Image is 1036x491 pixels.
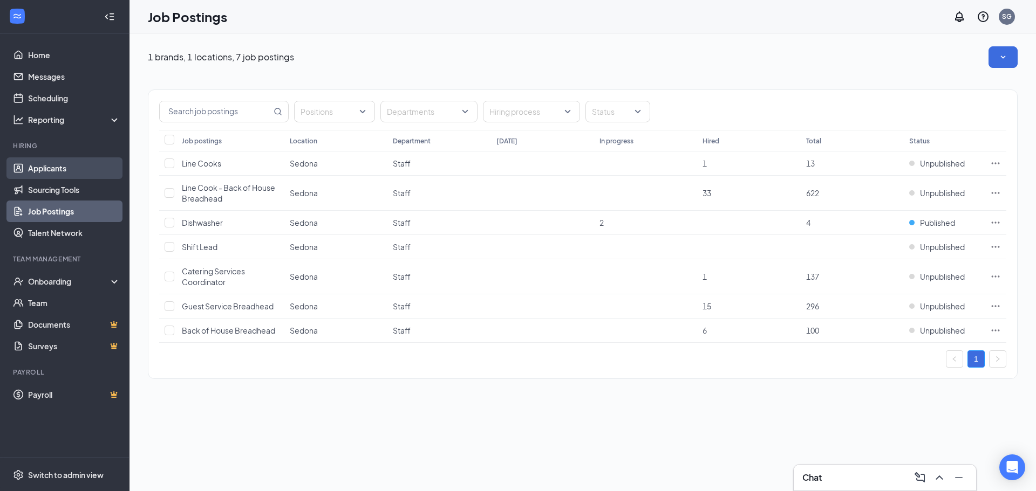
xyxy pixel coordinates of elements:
div: Department [393,136,431,146]
button: right [989,350,1006,368]
button: left [946,350,963,368]
span: Unpublished [920,325,965,336]
a: 1 [968,351,984,367]
div: Reporting [28,114,121,125]
span: Line Cook - Back of House Breadhead [182,183,275,203]
span: Sedona [290,326,318,335]
span: right [994,356,1001,362]
a: SurveysCrown [28,335,120,357]
svg: Collapse [104,11,115,22]
li: Next Page [989,350,1006,368]
span: Staff [393,272,411,281]
svg: UserCheck [13,276,24,287]
span: 296 [806,301,819,311]
span: 100 [806,326,819,335]
td: Staff [387,235,490,259]
a: Scheduling [28,87,120,109]
span: 4 [806,218,810,227]
svg: ChevronUp [933,471,946,484]
td: Sedona [284,176,387,211]
span: Staff [393,158,411,168]
button: ComposeMessage [911,469,929,486]
svg: Ellipses [990,158,1001,169]
span: Line Cooks [182,158,221,168]
span: 137 [806,272,819,281]
svg: Minimize [952,471,965,484]
span: Unpublished [920,158,965,169]
a: Job Postings [28,200,120,222]
span: Staff [393,188,411,198]
button: Minimize [950,469,967,486]
div: Payroll [13,368,118,377]
svg: Settings [13,469,24,480]
td: Staff [387,319,490,343]
span: 15 [703,301,711,311]
span: Staff [393,242,411,252]
span: Shift Lead [182,242,217,252]
div: Hiring [13,141,118,150]
th: Hired [697,130,800,151]
span: Catering Services Coordinator [182,266,245,287]
span: 6 [703,326,707,335]
th: Status [904,130,985,151]
svg: Ellipses [990,188,1001,198]
span: Unpublished [920,241,965,252]
span: 13 [806,158,815,168]
td: Sedona [284,319,387,343]
td: Sedona [284,211,387,235]
div: Team Management [13,254,118,264]
span: Sedona [290,188,318,198]
td: Staff [387,211,490,235]
div: Onboarding [28,276,111,287]
svg: WorkstreamLogo [12,11,23,22]
a: Talent Network [28,222,120,244]
a: Messages [28,66,120,87]
span: Sedona [290,301,318,311]
p: 1 brands, 1 locations, 7 job postings [148,51,294,63]
span: Unpublished [920,271,965,282]
span: Back of House Breadhead [182,326,275,335]
span: Sedona [290,242,318,252]
div: Switch to admin view [28,469,104,480]
th: Total [801,130,904,151]
td: Sedona [284,151,387,176]
td: Staff [387,176,490,211]
span: 1 [703,158,707,168]
a: Home [28,44,120,66]
svg: Ellipses [990,325,1001,336]
svg: QuestionInfo [977,10,990,23]
span: 1 [703,272,707,281]
button: ChevronUp [931,469,948,486]
li: 1 [967,350,985,368]
span: Sedona [290,272,318,281]
a: PayrollCrown [28,384,120,405]
th: In progress [594,130,697,151]
span: Sedona [290,218,318,227]
a: DocumentsCrown [28,314,120,335]
svg: Ellipses [990,301,1001,312]
span: Staff [393,218,411,227]
td: Staff [387,151,490,176]
span: Dishwasher [182,218,223,227]
span: 33 [703,188,711,198]
span: Unpublished [920,188,965,198]
th: [DATE] [491,130,594,151]
button: SmallChevronDown [989,46,1018,68]
div: SG [1002,12,1012,21]
span: Sedona [290,158,318,168]
svg: Ellipses [990,271,1001,282]
td: Staff [387,259,490,294]
svg: MagnifyingGlass [274,107,282,116]
span: Guest Service Breadhead [182,301,274,311]
h3: Chat [802,472,822,483]
span: Unpublished [920,301,965,312]
td: Sedona [284,235,387,259]
a: Team [28,292,120,314]
svg: Ellipses [990,241,1001,252]
a: Sourcing Tools [28,179,120,200]
td: Sedona [284,294,387,319]
span: Staff [393,326,411,335]
span: Staff [393,301,411,311]
a: Applicants [28,157,120,179]
td: Sedona [284,259,387,294]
